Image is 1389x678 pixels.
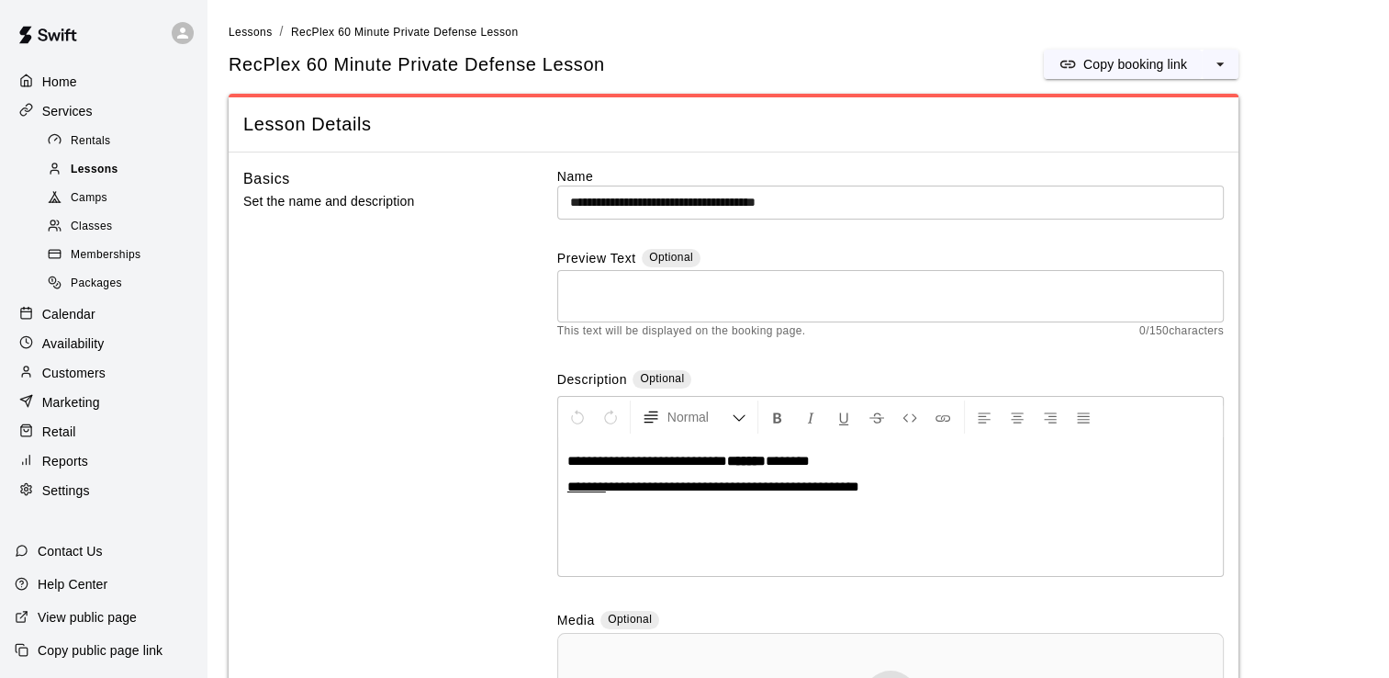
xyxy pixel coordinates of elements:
[71,132,111,151] span: Rentals
[1202,50,1238,79] button: select merge strategy
[229,24,273,39] a: Lessons
[291,26,518,39] span: RecPlex 60 Minute Private Defense Lesson
[42,452,88,470] p: Reports
[1044,50,1202,79] button: Copy booking link
[828,401,859,434] button: Format Underline
[15,330,192,357] a: Availability
[15,68,192,96] a: Home
[649,251,693,264] span: Optional
[15,477,192,504] a: Settings
[15,359,192,387] a: Customers
[1035,401,1066,434] button: Right Align
[1002,401,1033,434] button: Center Align
[42,102,93,120] p: Services
[44,186,199,211] div: Camps
[229,52,605,77] h5: RecPlex 60 Minute Private Defense Lesson
[667,408,732,426] span: Normal
[595,401,626,434] button: Redo
[229,22,1367,42] nav: breadcrumb
[927,401,958,434] button: Insert Link
[557,370,627,391] label: Description
[44,155,207,184] a: Lessons
[42,393,100,412] p: Marketing
[15,97,192,125] a: Services
[44,157,199,183] div: Lessons
[229,26,273,39] span: Lessons
[15,447,192,475] a: Reports
[15,300,192,328] a: Calendar
[42,73,77,91] p: Home
[71,246,140,265] span: Memberships
[280,22,284,41] li: /
[38,608,137,627] p: View public page
[71,275,122,293] span: Packages
[42,423,76,441] p: Retail
[44,214,199,240] div: Classes
[44,127,207,155] a: Rentals
[634,401,754,434] button: Formatting Options
[608,613,652,626] span: Optional
[44,243,199,268] div: Memberships
[640,372,684,385] span: Optional
[15,418,192,446] a: Retail
[44,129,199,154] div: Rentals
[38,542,103,560] p: Contact Us
[1044,50,1238,79] div: split button
[243,190,498,213] p: Set the name and description
[243,167,290,191] h6: Basics
[15,389,192,416] a: Marketing
[71,218,112,236] span: Classes
[861,401,892,434] button: Format Strikethrough
[557,322,806,341] span: This text will be displayed on the booking page.
[557,167,1224,186] label: Name
[562,401,593,434] button: Undo
[42,305,95,323] p: Calendar
[894,401,925,434] button: Insert Code
[42,334,105,353] p: Availability
[71,189,107,208] span: Camps
[44,270,207,299] a: Packages
[42,364,106,382] p: Customers
[762,401,793,434] button: Format Bold
[44,185,207,213] a: Camps
[1083,55,1187,73] p: Copy booking link
[71,161,118,179] span: Lessons
[38,575,107,593] p: Help Center
[42,481,90,500] p: Settings
[969,401,1000,434] button: Left Align
[795,401,826,434] button: Format Italics
[1139,322,1224,341] span: 0 / 150 characters
[243,112,1224,137] span: Lesson Details
[44,242,207,270] a: Memberships
[44,213,207,242] a: Classes
[44,271,199,297] div: Packages
[557,249,636,270] label: Preview Text
[557,611,595,632] label: Media
[1068,401,1099,434] button: Justify Align
[38,641,162,660] p: Copy public page link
